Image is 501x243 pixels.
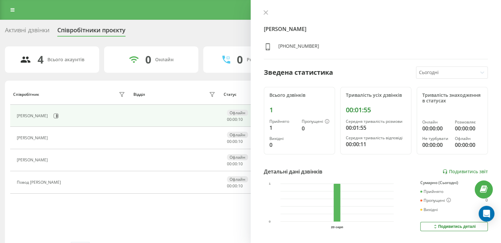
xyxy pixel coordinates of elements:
text: 0 [269,220,271,224]
div: 00:00:00 [422,141,450,149]
div: Open Intercom Messenger [479,206,494,222]
span: 00 [227,183,232,189]
div: : : [227,184,243,188]
div: Розмовляє [455,120,482,124]
div: Середня тривалість відповіді [346,136,406,140]
div: [PERSON_NAME] [17,158,49,162]
div: Відділ [133,92,145,97]
div: Онлайн [155,57,174,63]
span: 00 [233,161,237,167]
div: Повод [PERSON_NAME] [17,180,63,185]
span: 10 [238,139,243,144]
span: 00 [233,183,237,189]
div: 00:00:00 [422,124,450,132]
div: Офлайн [227,154,248,160]
div: Не турбувати [422,136,450,141]
div: 00:00:11 [346,140,406,148]
div: Тривалість знаходження в статусах [422,93,482,104]
div: 1 [269,124,296,132]
div: Активні дзвінки [5,27,49,37]
div: 0 [237,53,243,66]
div: Детальні дані дзвінків [264,168,322,175]
div: Всього дзвінків [269,93,329,98]
div: 0 [269,141,296,149]
div: Пропущені [302,119,329,124]
span: 00 [227,139,232,144]
div: : : [227,162,243,166]
div: Тривалість усіх дзвінків [346,93,406,98]
div: [PERSON_NAME] [17,114,49,118]
div: 0 [145,53,151,66]
div: Офлайн [227,110,248,116]
div: Зведена статистика [264,67,333,77]
div: Всього акаунтів [47,57,84,63]
div: 00:00:00 [455,124,482,132]
div: Онлайн [422,120,450,124]
div: [PERSON_NAME] [17,136,49,140]
button: Подивитись деталі [420,222,488,231]
div: Пропущені [420,198,451,203]
span: 10 [238,117,243,122]
div: Вихідні [269,136,296,141]
div: Співробітники проєкту [57,27,125,37]
div: 00:00:00 [455,141,482,149]
div: [PHONE_NUMBER] [278,43,319,52]
div: : : [227,117,243,122]
span: 00 [233,139,237,144]
div: 00:01:55 [346,124,406,132]
div: Прийнято [420,189,443,194]
span: 00 [233,117,237,122]
span: 00 [227,117,232,122]
div: 1 [269,106,329,114]
div: Вихідні [420,207,438,212]
div: Офлайн [227,176,248,182]
div: 00:01:55 [346,106,406,114]
span: 10 [238,183,243,189]
div: Статус [224,92,237,97]
h4: [PERSON_NAME] [264,25,488,33]
div: 0 [302,124,329,132]
div: Офлайн [227,132,248,138]
div: Співробітник [13,92,39,97]
span: 00 [227,161,232,167]
div: Прийнято [269,119,296,124]
a: Подивитись звіт [442,169,488,175]
span: 10 [238,161,243,167]
div: 4 [38,53,43,66]
div: Офлайн [455,136,482,141]
div: Середня тривалість розмови [346,119,406,124]
div: Подивитись деталі [432,224,476,229]
div: Сумарно (Сьогодні) [420,180,488,185]
text: 20 серп [331,225,343,229]
text: 1 [269,182,271,186]
div: : : [227,139,243,144]
div: 0 [486,198,488,203]
div: Розмовляють [247,57,279,63]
